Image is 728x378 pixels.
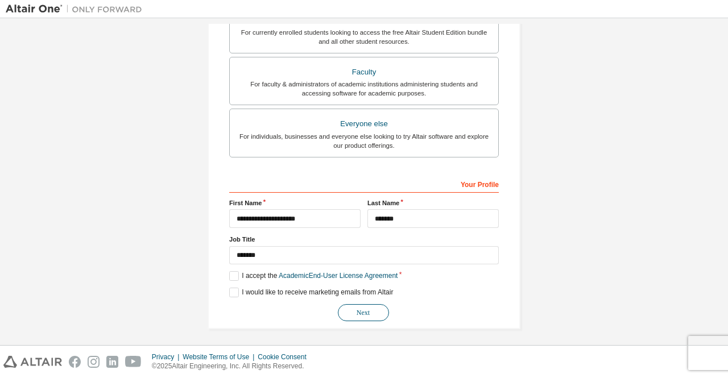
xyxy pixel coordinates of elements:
label: Job Title [229,235,499,244]
img: facebook.svg [69,356,81,368]
div: For individuals, businesses and everyone else looking to try Altair software and explore our prod... [237,132,491,150]
div: Website Terms of Use [183,352,258,362]
img: linkedin.svg [106,356,118,368]
div: Cookie Consent [258,352,313,362]
img: Altair One [6,3,148,15]
div: Privacy [152,352,183,362]
div: For faculty & administrators of academic institutions administering students and accessing softwa... [237,80,491,98]
div: For currently enrolled students looking to access the free Altair Student Edition bundle and all ... [237,28,491,46]
div: Faculty [237,64,491,80]
img: instagram.svg [88,356,100,368]
label: I would like to receive marketing emails from Altair [229,288,393,297]
button: Next [338,304,389,321]
a: Academic End-User License Agreement [279,272,398,280]
img: altair_logo.svg [3,356,62,368]
label: I accept the [229,271,398,281]
p: © 2025 Altair Engineering, Inc. All Rights Reserved. [152,362,313,371]
img: youtube.svg [125,356,142,368]
label: First Name [229,198,361,207]
div: Your Profile [229,175,499,193]
label: Last Name [367,198,499,207]
div: Everyone else [237,116,491,132]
